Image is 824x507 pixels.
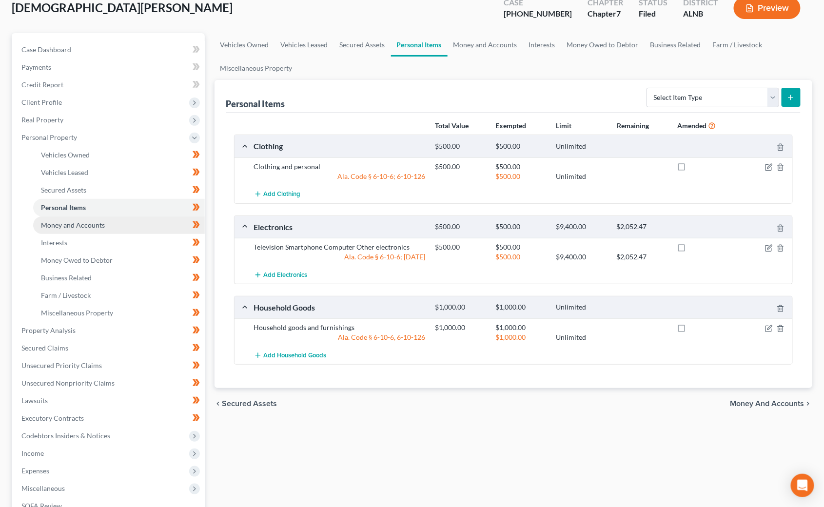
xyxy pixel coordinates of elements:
strong: Amended [677,121,706,130]
span: Business Related [41,273,92,282]
a: Interests [523,33,561,57]
span: Property Analysis [21,326,76,334]
a: Business Related [645,33,707,57]
span: Payments [21,63,51,71]
a: Vehicles Owned [33,146,205,164]
span: 7 [616,9,621,18]
strong: Limit [556,121,572,130]
span: Codebtors Insiders & Notices [21,431,110,440]
i: chevron_right [804,400,812,408]
span: [DEMOGRAPHIC_DATA][PERSON_NAME] [12,0,233,15]
div: Electronics [249,222,431,232]
div: Ala. Code § 6-10-6; [DATE] [249,252,431,262]
span: Expenses [21,467,49,475]
span: Income [21,449,44,457]
div: $1,000.00 [491,332,551,342]
span: Add Electronics [264,271,308,279]
div: Filed [639,8,667,19]
span: Interests [41,238,67,247]
a: Payments [14,58,205,76]
a: Vehicles Leased [275,33,334,57]
div: $9,400.00 [551,222,612,232]
span: Real Property [21,116,63,124]
div: $500.00 [491,252,551,262]
div: $500.00 [491,172,551,181]
a: Miscellaneous Property [33,304,205,322]
span: Farm / Livestock [41,291,91,299]
span: Miscellaneous [21,484,65,492]
div: Household Goods [249,302,431,312]
span: Secured Assets [222,400,277,408]
div: Open Intercom Messenger [791,474,814,497]
div: Unlimited [551,172,612,181]
button: Add Clothing [254,185,301,203]
div: $500.00 [491,142,551,151]
a: Money and Accounts [33,216,205,234]
div: $500.00 [431,162,491,172]
a: Farm / Livestock [707,33,768,57]
span: Money and Accounts [730,400,804,408]
span: Personal Property [21,133,77,141]
strong: Exempted [496,121,527,130]
button: Add Household Goods [254,346,327,364]
div: Unlimited [551,332,612,342]
a: Executory Contracts [14,409,205,427]
a: Credit Report [14,76,205,94]
div: $2,052.47 [612,252,672,262]
a: Secured Assets [334,33,391,57]
div: $500.00 [431,242,491,252]
a: Miscellaneous Property [215,57,298,80]
span: Case Dashboard [21,45,71,54]
div: $500.00 [431,142,491,151]
div: $500.00 [491,242,551,252]
span: Credit Report [21,80,63,89]
span: Client Profile [21,98,62,106]
strong: Remaining [617,121,649,130]
div: Household goods and furnishings [249,323,431,332]
span: Personal Items [41,203,86,212]
span: Secured Assets [41,186,86,194]
a: Money and Accounts [448,33,523,57]
a: Personal Items [391,33,448,57]
a: Business Related [33,269,205,287]
span: Add Clothing [264,191,301,198]
div: $500.00 [491,222,551,232]
div: Television Smartphone Computer Other electronics [249,242,431,252]
div: $2,052.47 [612,222,672,232]
a: Vehicles Leased [33,164,205,181]
div: [PHONE_NUMBER] [504,8,572,19]
div: $1,000.00 [431,323,491,332]
a: Interests [33,234,205,252]
i: chevron_left [215,400,222,408]
div: Clothing [249,141,431,151]
a: Farm / Livestock [33,287,205,304]
a: Lawsuits [14,392,205,409]
div: $1,000.00 [491,323,551,332]
span: Money and Accounts [41,221,105,229]
span: Secured Claims [21,344,68,352]
div: Chapter [588,8,623,19]
a: Vehicles Owned [215,33,275,57]
button: chevron_left Secured Assets [215,400,277,408]
span: Unsecured Nonpriority Claims [21,379,115,387]
div: Clothing and personal [249,162,431,172]
span: Miscellaneous Property [41,309,113,317]
a: Secured Assets [33,181,205,199]
span: Vehicles Owned [41,151,90,159]
a: Unsecured Priority Claims [14,357,205,374]
button: Add Electronics [254,266,308,284]
a: Personal Items [33,199,205,216]
a: Property Analysis [14,322,205,339]
span: Unsecured Priority Claims [21,361,102,370]
span: Vehicles Leased [41,168,88,176]
button: Money and Accounts chevron_right [730,400,812,408]
span: Executory Contracts [21,414,84,422]
span: Lawsuits [21,396,48,405]
a: Money Owed to Debtor [33,252,205,269]
a: Money Owed to Debtor [561,33,645,57]
div: $500.00 [491,162,551,172]
a: Secured Claims [14,339,205,357]
div: Unlimited [551,303,612,312]
div: Ala. Code § 6-10-6; 6-10-126 [249,172,431,181]
div: $500.00 [431,222,491,232]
